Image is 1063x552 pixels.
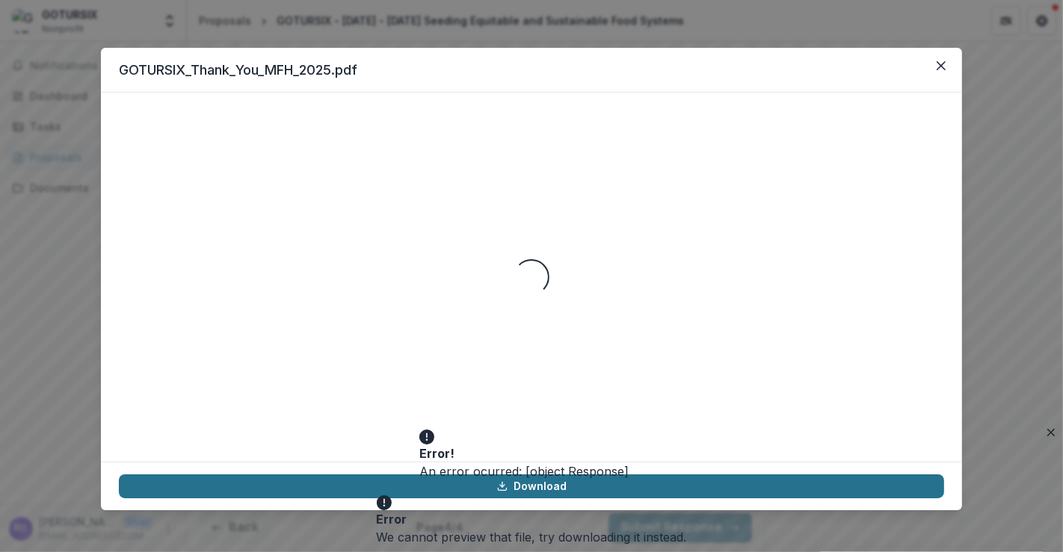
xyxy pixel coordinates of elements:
div: Error [377,510,681,528]
button: Close [929,54,953,78]
div: We cannot preview that file, try downloading it instead. [377,528,687,546]
button: Close [1042,424,1060,441]
div: An error ocurred: [object Response] [419,462,644,480]
a: Download [119,474,944,498]
header: GOTURSIX_Thank_You_MFH_2025.pdf [101,48,962,93]
div: Error! [419,444,638,462]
